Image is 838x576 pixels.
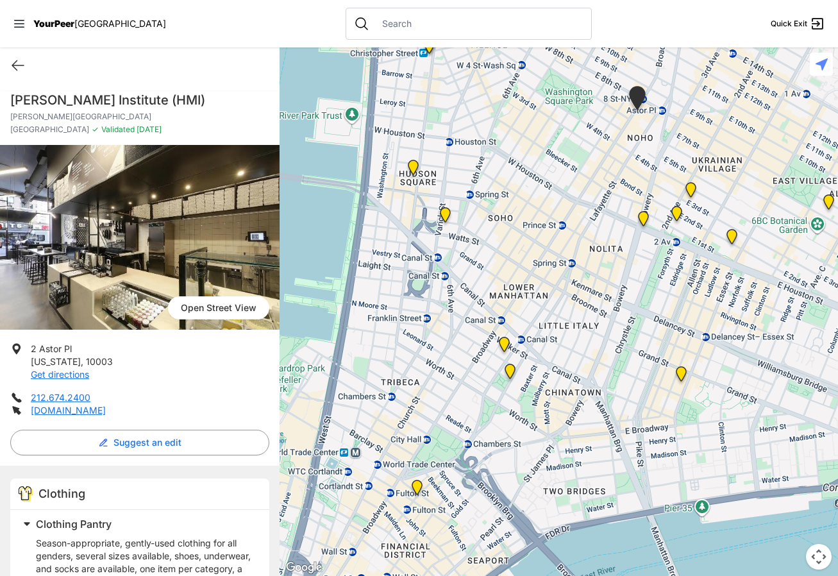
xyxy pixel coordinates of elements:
[496,337,512,357] div: Tribeca Campus/New York City Rescue Mission
[806,544,832,570] button: Map camera controls
[81,356,83,367] span: ,
[92,124,99,135] span: ✓
[771,19,807,29] span: Quick Exit
[421,38,437,59] div: Greenwich Village
[135,124,162,134] span: [DATE]
[437,207,453,228] div: Main Location, SoHo, DYCD Youth Drop-in Center
[374,17,583,30] input: Search
[10,124,89,135] span: [GEOGRAPHIC_DATA]
[168,296,269,319] span: Open Street View
[33,20,166,28] a: YourPeer[GEOGRAPHIC_DATA]
[669,206,685,226] div: St. Joseph House
[101,124,135,134] span: Validated
[771,16,825,31] a: Quick Exit
[283,559,325,576] a: Open this area in Google Maps (opens a new window)
[673,366,689,387] div: Lower East Side Youth Drop-in Center. Yellow doors with grey buzzer on the right
[31,392,90,403] a: 212.674.2400
[31,356,81,367] span: [US_STATE]
[31,369,89,380] a: Get directions
[31,343,72,354] span: 2 Astor Pl
[626,86,648,115] div: Harvey Milk High School
[635,211,651,232] div: Bowery Campus
[86,356,113,367] span: 10003
[10,91,269,109] h1: [PERSON_NAME] Institute (HMI)
[38,487,85,500] span: Clothing
[283,559,325,576] img: Google
[724,229,740,250] div: University Community Social Services (UCSS)
[10,430,269,455] button: Suggest an edit
[36,518,112,530] span: Clothing Pantry
[74,18,166,29] span: [GEOGRAPHIC_DATA]
[409,480,425,500] div: Main Office
[31,405,106,416] a: [DOMAIN_NAME]
[683,182,699,203] div: Maryhouse
[821,194,837,215] div: Manhattan
[10,112,269,122] p: [PERSON_NAME][GEOGRAPHIC_DATA]
[113,436,181,449] span: Suggest an edit
[33,18,74,29] span: YourPeer
[502,364,518,384] div: Manhattan Criminal Court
